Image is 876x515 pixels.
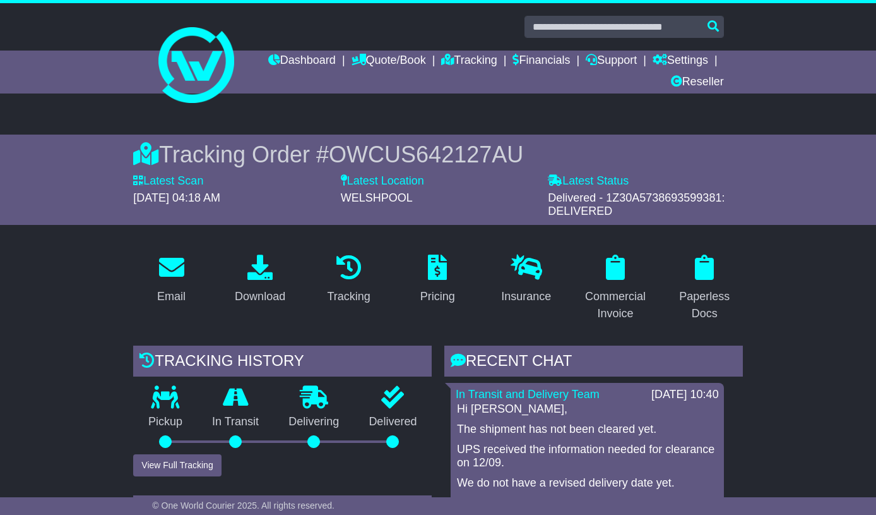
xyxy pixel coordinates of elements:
p: Delivering [274,415,354,429]
div: RECENT CHAT [444,346,743,380]
a: Tracking [441,51,497,72]
span: [DATE] 04:18 AM [133,191,220,204]
p: We do not have a revised delivery date yet. [457,476,718,490]
label: Latest Status [548,174,629,188]
a: Reseller [671,72,724,94]
a: Settings [653,51,708,72]
a: Paperless Docs [666,250,743,327]
a: Financials [512,51,570,72]
a: Quote/Book [352,51,426,72]
label: Latest Location [341,174,424,188]
span: Delivered - 1Z30A5738693599381: DELIVERED [548,191,725,218]
div: Download [235,288,285,305]
a: Support [586,51,637,72]
div: Tracking history [133,346,432,380]
div: Insurance [501,288,551,305]
div: Tracking [328,288,370,305]
div: Pricing [420,288,455,305]
button: View Full Tracking [133,454,221,476]
p: In Transit [197,415,273,429]
label: Latest Scan [133,174,203,188]
div: Email [157,288,186,305]
a: Dashboard [268,51,336,72]
span: WELSHPOOL [341,191,413,204]
span: OWCUS642127AU [329,142,523,167]
p: Delivered [354,415,432,429]
p: Pickup [133,415,197,429]
a: Pricing [412,250,463,310]
span: © One World Courier 2025. All rights reserved. [152,500,334,511]
p: Hi [PERSON_NAME], [457,403,718,416]
a: In Transit and Delivery Team [456,388,600,401]
a: Insurance [493,250,559,310]
p: UPS received the information needed for clearance on 12/09. [457,443,718,470]
div: Commercial Invoice [585,288,646,322]
a: Download [227,250,293,310]
div: Tracking Order # [133,141,742,168]
p: The shipment has not been cleared yet. [457,423,718,437]
a: Email [149,250,194,310]
div: Paperless Docs [675,288,735,322]
a: Commercial Invoice [577,250,654,327]
a: Tracking [319,250,379,310]
div: [DATE] 10:40 [651,388,719,402]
